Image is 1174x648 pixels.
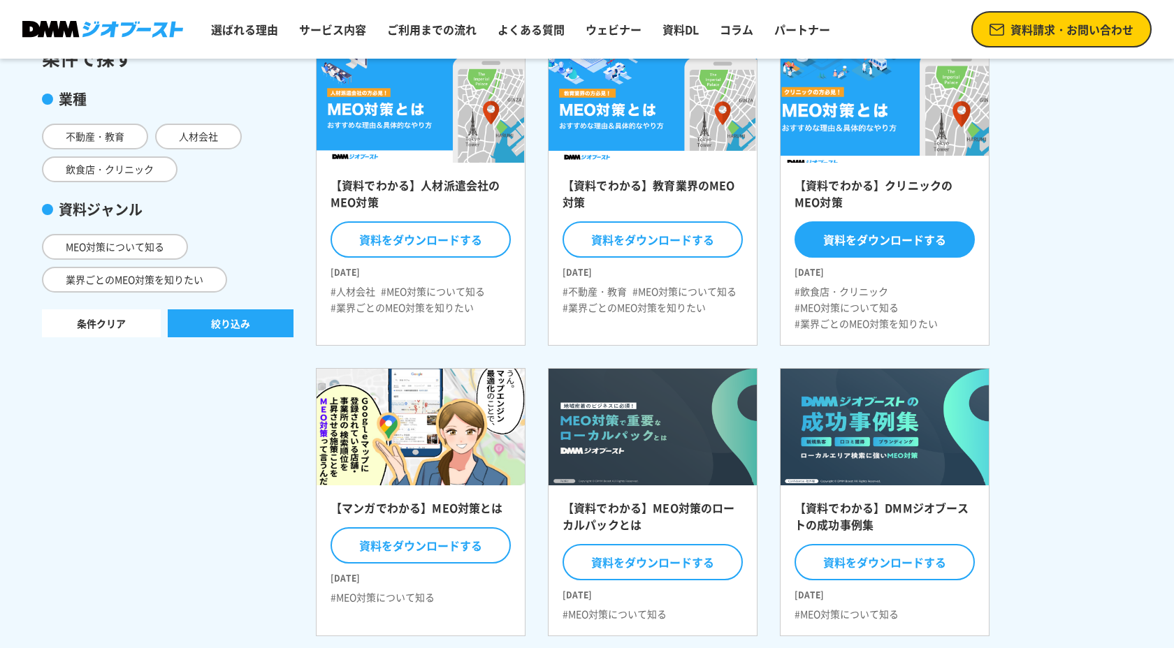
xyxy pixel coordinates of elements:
[548,45,758,346] a: 【資料でわかる】教育業界のMEO対策 資料をダウンロードする [DATE] #不動産・教育#MEO対策について知る#業界ごとのMEO対策を知りたい
[563,260,743,279] time: [DATE]
[795,177,975,219] h2: 【資料でわかる】クリニックのMEO対策
[42,309,161,337] a: 条件クリア
[331,284,375,299] li: #人材会社
[795,583,975,601] time: [DATE]
[563,300,706,315] li: #業界ごとのMEO対策を知りたい
[795,284,888,299] li: #飲食店・クリニック
[42,234,188,260] span: MEO対策について知る
[580,15,647,43] a: ウェビナー
[22,21,183,38] img: DMMジオブースト
[714,15,759,43] a: コラム
[971,11,1152,47] a: 資料請求・お問い合わせ
[293,15,372,43] a: サービス内容
[795,260,975,279] time: [DATE]
[331,177,511,219] h2: 【資料でわかる】人材派遣会社のMEO対策
[42,89,293,110] div: 業種
[563,284,627,299] li: #不動産・教育
[382,15,482,43] a: ご利用までの流れ
[205,15,284,43] a: 選ばれる理由
[168,309,293,337] button: 絞り込み
[42,124,148,149] span: 不動産・教育
[780,368,990,637] a: 【資料でわかる】DMMジオブーストの成功事例集 資料をダウンロードする [DATE] #MEO対策について知る
[563,583,743,601] time: [DATE]
[316,45,526,346] a: 【資料でわかる】人材派遣会社のMEO対策 資料をダウンロードする [DATE] #人材会社#MEO対策について知る#業界ごとのMEO対策を知りたい
[381,284,485,299] li: #MEO対策について知る
[42,267,227,293] span: 業界ごとのMEO対策を知りたい
[795,607,899,621] li: #MEO対策について知る
[563,544,743,580] button: 資料をダウンロードする
[795,544,975,580] button: 資料をダウンロードする
[548,368,758,637] a: 【資料でわかる】MEO対策のローカルパックとは 資料をダウンロードする [DATE] #MEO対策について知る
[42,156,177,182] span: 飲食店・クリニック
[1010,21,1133,38] span: 資料請求・お問い合わせ
[795,316,938,331] li: #業界ごとのMEO対策を知りたい
[331,300,474,315] li: #業界ごとのMEO対策を知りたい
[331,590,435,605] li: #MEO対策について知る
[769,15,836,43] a: パートナー
[42,199,293,220] div: 資料ジャンル
[657,15,704,43] a: 資料DL
[316,368,526,637] a: 【マンガでわかる】MEO対策とは 資料をダウンロードする [DATE] #MEO対策について知る
[331,260,511,279] time: [DATE]
[795,300,899,315] li: #MEO対策について知る
[563,499,743,541] h2: 【資料でわかる】MEO対策のローカルパックとは
[331,527,511,564] button: 資料をダウンロードする
[331,221,511,258] button: 資料をダウンロードする
[563,177,743,219] h2: 【資料でわかる】教育業界のMEO対策
[331,499,511,524] h2: 【マンガでわかる】MEO対策とは
[795,221,975,258] button: 資料をダウンロードする
[780,45,990,346] a: 【資料でわかる】クリニックのMEO対策 資料をダウンロードする [DATE] #飲食店・クリニック#MEO対策について知る#業界ごとのMEO対策を知りたい
[563,221,743,258] button: 資料をダウンロードする
[331,566,511,584] time: [DATE]
[795,499,975,541] h2: 【資料でわかる】DMMジオブーストの成功事例集
[563,607,667,621] li: #MEO対策について知る
[155,124,242,149] span: 人材会社
[632,284,737,299] li: #MEO対策について知る
[492,15,570,43] a: よくある質問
